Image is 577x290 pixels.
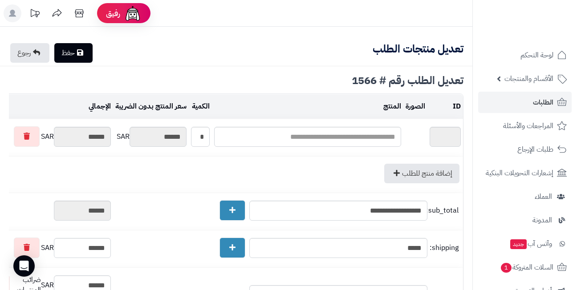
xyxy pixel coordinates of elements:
[430,243,459,253] span: shipping:
[113,94,189,119] td: سعر المنتج بدون الضريبة
[9,75,463,86] div: تعديل الطلب رقم # 1566
[106,8,120,19] span: رفيق
[54,43,93,63] a: حفظ
[212,94,403,119] td: المنتج
[24,4,46,24] a: تحديثات المنصة
[486,167,553,179] span: إشعارات التحويلات البنكية
[478,92,572,113] a: الطلبات
[510,239,527,249] span: جديد
[504,72,553,85] span: الأقسام والمنتجات
[533,96,553,109] span: الطلبات
[478,233,572,254] a: وآتس آبجديد
[509,238,552,250] span: وآتس آب
[478,257,572,278] a: السلات المتروكة1
[115,127,187,147] div: SAR
[478,115,572,137] a: المراجعات والأسئلة
[478,44,572,66] a: لوحة التحكم
[478,139,572,160] a: طلبات الإرجاع
[427,94,463,119] td: ID
[373,41,463,57] b: تعديل منتجات الطلب
[500,261,553,274] span: السلات المتروكة
[478,162,572,184] a: إشعارات التحويلات البنكية
[478,186,572,207] a: العملاء
[478,209,572,231] a: المدونة
[189,94,212,119] td: الكمية
[517,143,553,156] span: طلبات الإرجاع
[503,120,553,132] span: المراجعات والأسئلة
[535,190,552,203] span: العملاء
[403,94,427,119] td: الصورة
[124,4,142,22] img: ai-face.png
[13,255,35,277] div: Open Intercom Messenger
[384,164,459,183] a: إضافة منتج للطلب
[10,43,49,63] a: رجوع
[430,205,459,216] span: sub_total:
[516,12,569,30] img: logo-2.png
[520,49,553,61] span: لوحة التحكم
[500,262,512,273] span: 1
[532,214,552,226] span: المدونة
